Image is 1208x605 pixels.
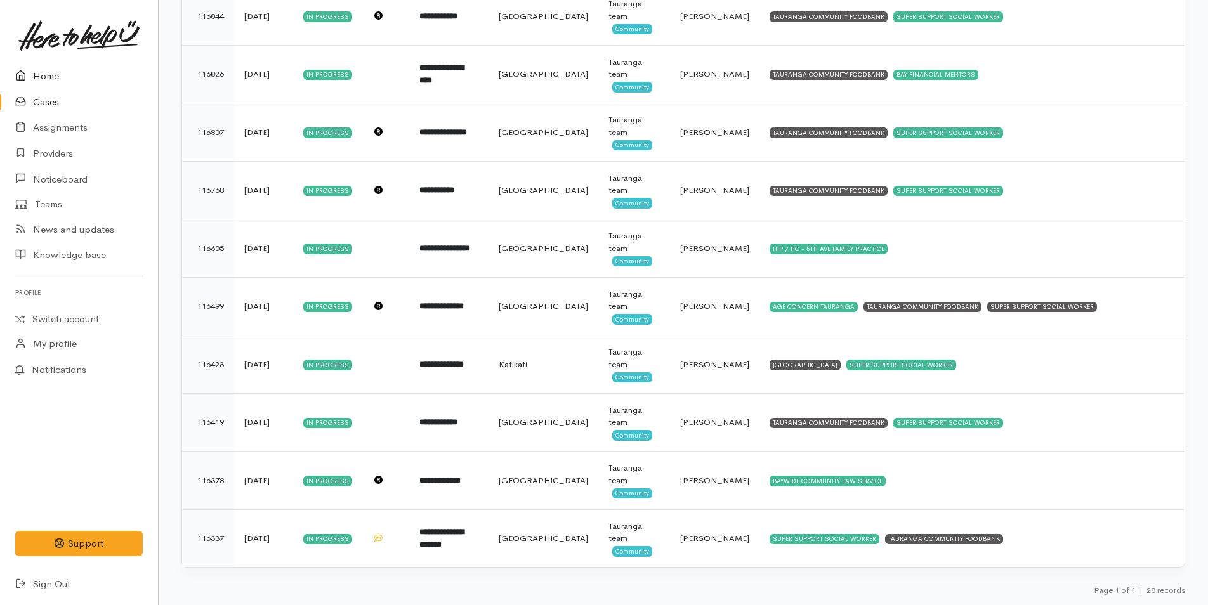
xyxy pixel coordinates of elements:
td: [DATE] [234,45,293,103]
div: SUPER SUPPORT SOCIAL WORKER [846,360,956,370]
span: [GEOGRAPHIC_DATA] [499,11,588,22]
span: [PERSON_NAME] [680,475,749,486]
td: 116807 [182,103,234,162]
span: Community [612,198,652,208]
td: 116378 [182,452,234,510]
span: | [1139,585,1143,595]
span: Community [612,82,652,92]
td: [DATE] [234,335,293,394]
div: HIP / HC - 5TH AVE FAMILY PRACTICE [770,244,888,254]
small: Page 1 of 1 28 records [1094,585,1185,595]
span: [GEOGRAPHIC_DATA] [499,185,588,195]
div: TAURANGA COMMUNITY FOODBANK [770,11,888,22]
td: 116337 [182,509,234,567]
div: BAY FINANCIAL MENTORS [893,70,978,80]
div: TAURANGA COMMUNITY FOODBANK [770,186,888,196]
button: Support [15,531,143,557]
div: TAURANGA COMMUNITY FOODBANK [770,127,888,138]
div: Tauranga team [608,230,660,254]
td: 116826 [182,45,234,103]
span: [PERSON_NAME] [680,301,749,311]
div: SUPER SUPPORT SOCIAL WORKER [893,186,1003,196]
span: [GEOGRAPHIC_DATA] [499,417,588,427]
div: TAURANGA COMMUNITY FOODBANK [770,418,888,428]
div: AGE CONCERN TAURANGA [770,302,858,312]
div: In progress [303,302,352,312]
div: SUPER SUPPORT SOCIAL WORKER [893,127,1003,138]
div: In progress [303,127,352,138]
span: [GEOGRAPHIC_DATA] [499,475,588,486]
span: [GEOGRAPHIC_DATA] [499,301,588,311]
span: Katikati [499,359,527,370]
span: Community [612,488,652,498]
td: 116605 [182,219,234,278]
span: [PERSON_NAME] [680,359,749,370]
div: Tauranga team [608,114,660,138]
div: In progress [303,186,352,196]
div: In progress [303,244,352,254]
td: [DATE] [234,103,293,162]
div: In progress [303,534,352,544]
div: In progress [303,360,352,370]
td: 116768 [182,161,234,219]
h6: Profile [15,284,143,301]
div: Tauranga team [608,56,660,81]
span: [PERSON_NAME] [680,417,749,427]
span: [PERSON_NAME] [680,127,749,138]
span: Community [612,546,652,556]
div: SUPER SUPPORT SOCIAL WORKER [987,302,1097,312]
td: [DATE] [234,509,293,567]
span: [PERSON_NAME] [680,185,749,195]
div: Tauranga team [608,346,660,370]
td: 116423 [182,335,234,394]
span: Community [612,140,652,150]
span: [PERSON_NAME] [680,533,749,543]
td: [DATE] [234,161,293,219]
td: [DATE] [234,219,293,278]
span: Community [612,256,652,266]
span: [GEOGRAPHIC_DATA] [499,533,588,543]
div: SUPER SUPPORT SOCIAL WORKER [893,418,1003,428]
span: [GEOGRAPHIC_DATA] [499,68,588,79]
div: [GEOGRAPHIC_DATA] [770,360,841,370]
span: Community [612,372,652,382]
span: [PERSON_NAME] [680,11,749,22]
td: 116499 [182,277,234,335]
div: In progress [303,418,352,428]
div: BAYWIDE COMMUNITY LAW SERVICE [770,476,886,486]
div: SUPER SUPPORT SOCIAL WORKER [893,11,1003,22]
div: Tauranga team [608,288,660,313]
div: In progress [303,11,352,22]
span: [PERSON_NAME] [680,243,749,254]
td: [DATE] [234,277,293,335]
div: Tauranga team [608,462,660,486]
div: TAURANGA COMMUNITY FOODBANK [885,534,1003,544]
div: SUPER SUPPORT SOCIAL WORKER [770,534,879,544]
span: [GEOGRAPHIC_DATA] [499,127,588,138]
div: In progress [303,476,352,486]
div: Tauranga team [608,404,660,429]
span: Community [612,24,652,34]
span: Community [612,430,652,440]
div: In progress [303,70,352,80]
div: Tauranga team [608,172,660,197]
div: Tauranga team [608,520,660,545]
td: 116419 [182,393,234,452]
span: Community [612,314,652,324]
td: [DATE] [234,393,293,452]
span: [GEOGRAPHIC_DATA] [499,243,588,254]
div: TAURANGA COMMUNITY FOODBANK [770,70,888,80]
span: [PERSON_NAME] [680,68,749,79]
div: TAURANGA COMMUNITY FOODBANK [863,302,981,312]
td: [DATE] [234,452,293,510]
